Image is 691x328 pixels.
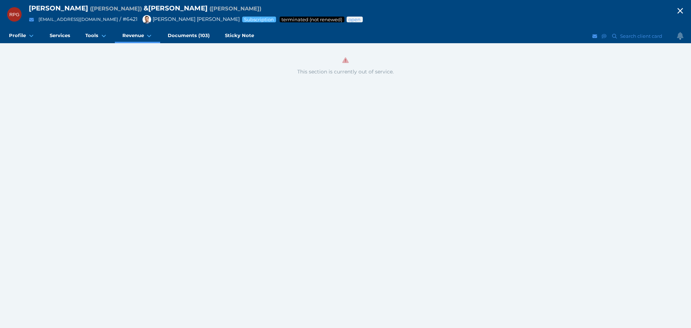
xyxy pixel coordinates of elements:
span: RPG [9,12,19,17]
span: Preferred name [209,5,261,12]
p: This section is currently out of service. [10,68,681,76]
span: Search client card [619,33,665,39]
span: & [PERSON_NAME] [144,4,208,12]
div: Robert Peter Gratton [7,7,22,22]
span: / # 6421 [119,16,137,22]
span: Profile [9,32,26,39]
span: [PERSON_NAME] [PERSON_NAME] [139,16,240,22]
a: Services [42,29,78,43]
a: Profile [1,29,42,43]
button: Email [27,15,36,24]
span: Service package status: Not renewed [281,17,343,22]
button: Email [591,32,599,41]
a: [EMAIL_ADDRESS][DOMAIN_NAME] [39,17,118,22]
span: [PERSON_NAME] [29,4,88,12]
button: SMS [601,32,608,41]
span: Tools [85,32,98,39]
span: Advice status: Review not yet booked in [348,17,361,22]
a: Revenue [115,29,160,43]
span: Services [50,32,70,39]
span: Preferred name [90,5,142,12]
span: Documents (103) [168,32,210,39]
span: Subscription [244,17,275,22]
span: Revenue [122,32,144,39]
span: Sticky Note [225,32,254,39]
button: Search client card [609,32,666,41]
img: Brad Bond [143,15,151,24]
a: Documents (103) [160,29,217,43]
